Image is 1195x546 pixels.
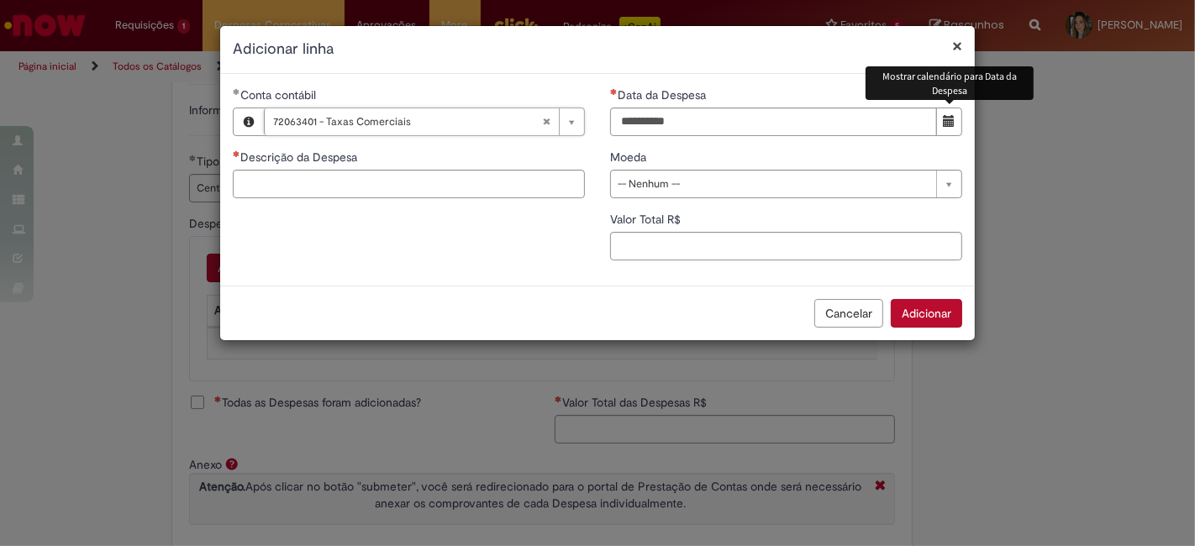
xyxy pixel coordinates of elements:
button: Adicionar [891,299,962,328]
input: Data da Despesa [610,108,937,136]
button: Cancelar [814,299,883,328]
span: Necessários - Conta contábil [240,87,319,102]
a: 72063401 - Taxas ComerciaisLimpar campo Conta contábil [264,108,584,135]
span: Descrição da Despesa [240,150,361,165]
input: Descrição da Despesa [233,170,585,198]
input: Valor Total R$ [610,232,962,260]
span: Necessários [233,150,240,157]
button: Conta contábil, Visualizar este registro 72063401 - Taxas Comerciais [234,108,264,135]
span: Valor Total R$ [610,212,684,227]
button: Fechar modal [952,37,962,55]
abbr: Limpar campo Conta contábil [534,108,559,135]
button: Mostrar calendário para Data da Despesa [936,108,962,136]
span: Obrigatório Preenchido [233,88,240,95]
span: Data da Despesa [618,87,709,102]
span: Moeda [610,150,650,165]
span: 72063401 - Taxas Comerciais [273,108,542,135]
span: -- Nenhum -- [618,171,928,197]
div: Mostrar calendário para Data da Despesa [866,66,1034,100]
span: Necessários [610,88,618,95]
h2: Adicionar linha [233,39,962,60]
